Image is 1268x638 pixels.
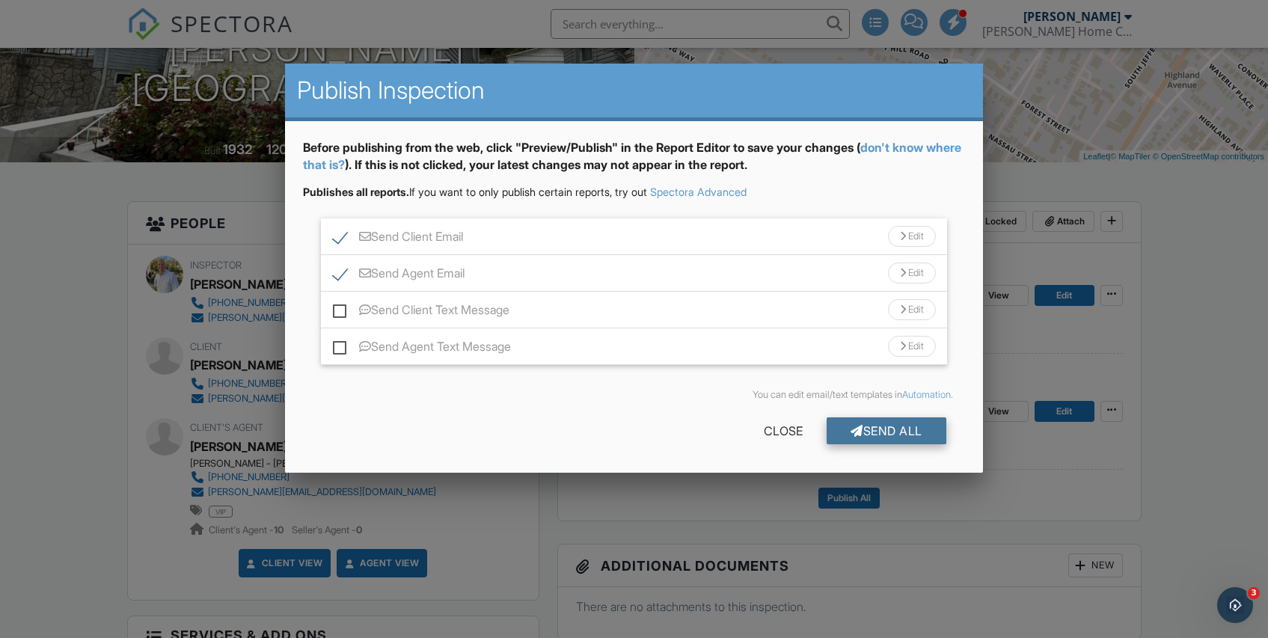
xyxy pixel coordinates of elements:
[1217,587,1253,623] iframe: Intercom live chat
[315,389,952,401] div: You can edit email/text templates in .
[297,76,970,105] h2: Publish Inspection
[333,266,465,285] label: Send Agent Email
[333,340,511,358] label: Send Agent Text Message
[303,185,647,198] span: If you want to only publish certain reports, try out
[303,139,964,185] div: Before publishing from the web, click "Preview/Publish" in the Report Editor to save your changes...
[888,263,936,283] div: Edit
[888,336,936,357] div: Edit
[303,185,409,198] strong: Publishes all reports.
[888,226,936,247] div: Edit
[333,303,509,322] label: Send Client Text Message
[902,389,951,400] a: Automation
[740,417,827,444] div: Close
[333,230,463,248] label: Send Client Email
[650,185,747,198] a: Spectora Advanced
[888,299,936,320] div: Edit
[827,417,946,444] div: Send All
[1248,587,1260,599] span: 3
[303,140,961,171] a: don't know where that is?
